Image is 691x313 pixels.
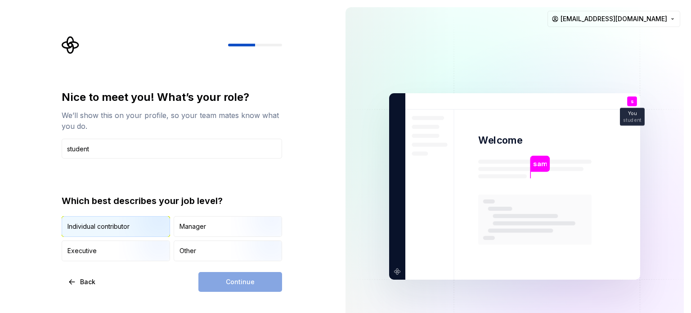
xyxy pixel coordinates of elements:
div: Which best describes your job level? [62,195,282,207]
span: Back [80,277,95,286]
svg: Supernova Logo [62,36,80,54]
span: [EMAIL_ADDRESS][DOMAIN_NAME] [561,14,667,23]
div: Manager [179,222,206,231]
button: Back [62,272,103,292]
button: [EMAIL_ADDRESS][DOMAIN_NAME] [547,11,680,27]
div: Nice to meet you! What’s your role? [62,90,282,104]
p: s [631,99,633,104]
p: You [628,111,637,116]
div: Individual contributor [67,222,130,231]
input: Job title [62,139,282,159]
div: Executive [67,246,97,255]
p: sam [533,159,547,169]
p: Welcome [478,134,522,147]
div: We’ll show this on your profile, so your team mates know what you do. [62,110,282,132]
div: Other [179,246,196,255]
p: student [623,118,642,122]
